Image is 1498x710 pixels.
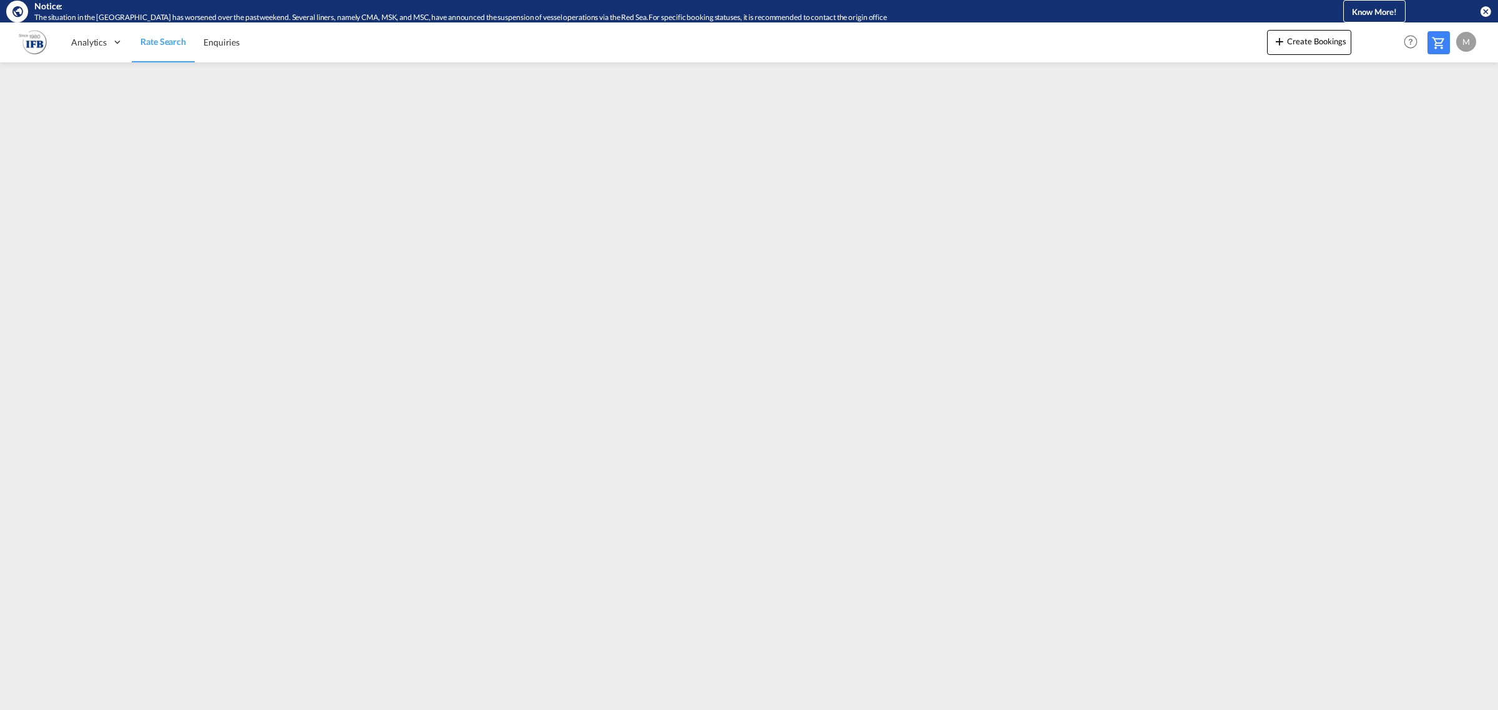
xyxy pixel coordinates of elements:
[1479,5,1492,17] button: icon-close-circle
[1456,32,1476,52] div: M
[1272,34,1287,49] md-icon: icon-plus 400-fg
[1400,31,1421,52] span: Help
[132,22,195,62] a: Rate Search
[34,12,1269,23] div: The situation in the Red Sea has worsened over the past weekend. Several liners, namely CMA, MSK,...
[19,28,47,56] img: b628ab10256c11eeb52753acbc15d091.png
[1267,30,1351,55] button: icon-plus 400-fgCreate Bookings
[195,22,248,62] a: Enquiries
[71,36,107,49] span: Analytics
[1352,7,1397,17] span: Know More!
[62,22,132,62] div: Analytics
[1400,31,1427,54] div: Help
[140,36,186,47] span: Rate Search
[11,5,24,17] md-icon: icon-earth
[203,37,240,47] span: Enquiries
